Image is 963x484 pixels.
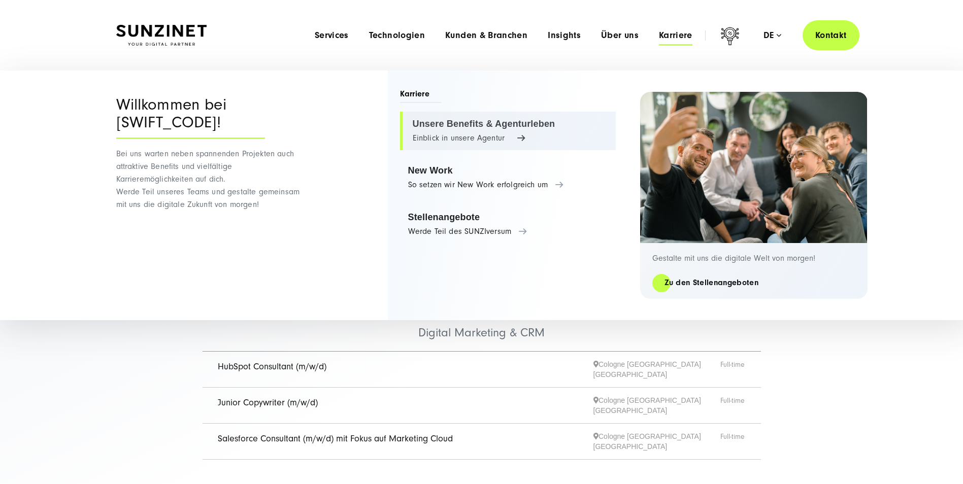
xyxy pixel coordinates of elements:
[720,431,746,452] span: Full-time
[652,277,771,289] a: Zu den Stellenangeboten
[400,158,616,197] a: New Work So setzen wir New Work erfolgreich um
[803,20,859,50] a: Kontakt
[593,431,720,452] span: Cologne [GEOGRAPHIC_DATA] [GEOGRAPHIC_DATA]
[720,359,746,379] span: Full-time
[659,30,692,41] a: Karriere
[601,30,639,41] a: Über uns
[400,205,616,244] a: Stellenangebote Werde Teil des SUNZIversum
[640,92,868,243] img: Digitalagentur und Internetagentur SUNZINET: 2 Frauen 3 Männer, die ein Selfie machen bei
[203,295,761,352] li: Digital Marketing & CRM
[218,433,453,444] a: Salesforce Consultant (m/w/d) mit Fokus auf Marketing Cloud
[218,397,318,408] a: Junior Copywriter (m/w/d)
[116,25,207,46] img: SUNZINET Full Service Digital Agentur
[116,148,307,211] p: Bei uns warten neben spannenden Projekten auch attraktive Benefits und vielfältige Karrieremöglic...
[369,30,425,41] a: Technologien
[445,30,527,41] a: Kunden & Branchen
[593,395,720,416] span: Cologne [GEOGRAPHIC_DATA] [GEOGRAPHIC_DATA]
[315,30,349,41] a: Services
[652,253,855,263] p: Gestalte mit uns die digitale Welt von morgen!
[720,395,746,416] span: Full-time
[548,30,581,41] a: Insights
[593,359,720,379] span: Cologne [GEOGRAPHIC_DATA] [GEOGRAPHIC_DATA]
[218,361,326,372] a: HubSpot Consultant (m/w/d)
[400,88,442,103] span: Karriere
[116,96,265,139] div: Willkommen bei [SWIFT_CODE]!
[763,30,781,41] div: de
[400,112,616,150] a: Unsere Benefits & Agenturleben Einblick in unsere Agentur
